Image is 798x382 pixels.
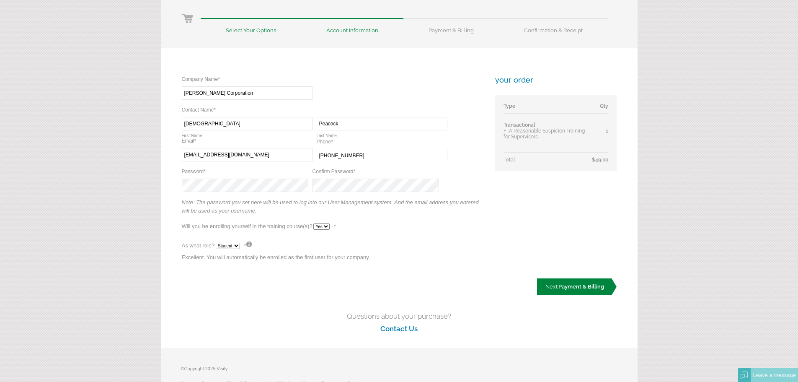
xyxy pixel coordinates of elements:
span: Transactional [504,122,535,128]
a: Next:Payment & Billing [537,278,617,295]
li: Select Your Options [201,18,301,34]
td: Qty [592,103,608,114]
span: Copyright 2025 Visify [184,366,228,371]
span: Payment & Billing [558,283,604,290]
label: Contact Name* [182,107,216,113]
label: As what role? [182,242,215,249]
img: What's this? [246,241,252,247]
a: Contact Us [380,325,418,333]
p: Excellent. You will automatically be enrolled as the first user for your company. [182,253,483,266]
label: Password* [182,169,206,174]
h3: your order [495,75,617,84]
label: Confirm Password* [312,169,356,174]
label: Email* [182,138,196,144]
img: Offline [741,372,748,379]
li: Confirmation & Receipt [499,18,608,34]
li: Account Information [301,18,403,34]
td: FTA Reasonable Suspicion Training for Supervisors [504,114,592,153]
em: Note: The password you set here will be used to log into our User Management system. And the emai... [182,199,479,214]
td: Total [504,153,592,163]
p: © [181,364,372,377]
h4: Questions about your purchase? [161,310,638,322]
label: Phone* [317,139,333,145]
span: Last Name [317,133,452,138]
td: Type [504,103,592,114]
div: Leave a message [751,368,798,382]
td: 1 [592,114,608,153]
label: Will you be enrolling yourself in the training course(s)? [182,223,312,229]
li: Payment & Billing [403,18,499,34]
label: Company Name* [182,76,220,82]
span: $49.00 [592,157,608,163]
span: First Name [182,133,317,138]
